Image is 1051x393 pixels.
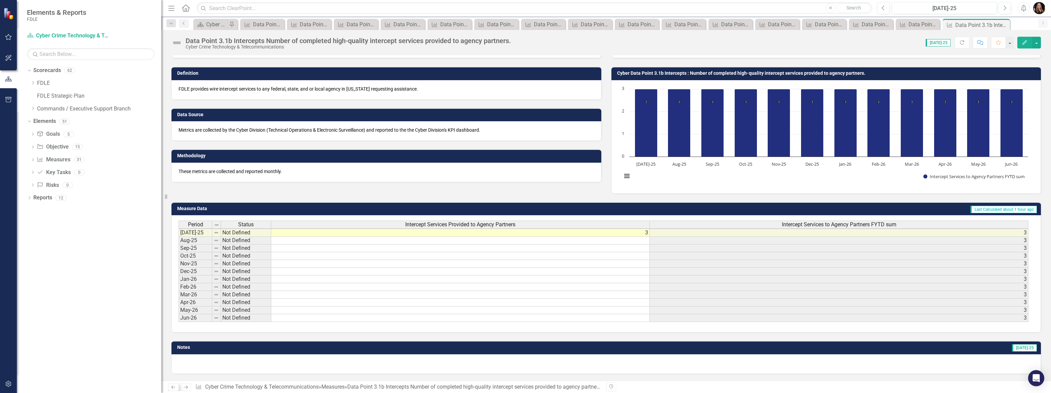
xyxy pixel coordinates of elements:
td: 3 [650,237,1028,244]
a: Data Point 1.3b Number of Cyber Tabletop Exercises completed. [476,20,517,29]
div: Data Point 1.4d Internal Training on Cyber Division Initiatives [674,20,704,29]
span: Period [188,222,203,228]
td: Not Defined [221,306,271,314]
button: Show Intercept Services to Agency Partners FYTD sum [923,173,1025,179]
a: FDLE Strategic Plan [37,92,161,100]
a: Data Point 1.1c Secure [US_STATE] Events [336,20,376,29]
div: Open Intercom Messenger [1028,370,1044,386]
div: Chart. Highcharts interactive chart. [618,86,1034,187]
span: Intercept Services Provided to Agency Partners [405,222,515,228]
div: Data Point 2.2 Number of Mobile Device Unlocks [815,20,845,29]
a: Cyber Crime Technology & Telecommunications [27,32,111,40]
div: Data Point 3.1b Intercepts Number of completed high-quality intercept services provided to agency... [186,37,511,44]
img: 8DAGhfEEPCf229AAAAAElFTkSuQmCC [214,307,219,313]
h3: Notes [177,345,464,350]
p: These metrics are collected and reported monthly. [179,168,594,175]
img: 8DAGhfEEPCf229AAAAAElFTkSuQmCC [214,238,219,243]
img: 8DAGhfEEPCf229AAAAAElFTkSuQmCC [214,230,219,235]
text: 3 [811,99,813,104]
td: Not Defined [221,229,271,237]
div: Data Point 1.4c Forensic/Cyber Investigations Training Classes [628,20,657,29]
text: 3 [778,99,780,104]
text: 3 [878,99,880,104]
div: Cyber Crime Technology & Telecommunications [186,44,511,50]
span: [DATE]-25 [1012,344,1037,352]
div: 62 [64,68,75,73]
text: Dec-25 [805,161,819,167]
span: [DATE]-25 [926,39,951,46]
text: Sep-25 [705,161,719,167]
h3: Data Source [177,112,598,117]
a: Data Point 1.1a Number of citizens trained (Secure [US_STATE]) [242,20,283,29]
text: 3 [711,99,713,104]
a: Data Point 1.4b Number of Classes Supported- Providing Computer Labs [570,20,610,29]
path: Aug-25, 3. Intercept Services to Agency Partners FYTD sum. [668,89,690,157]
td: 3 [650,229,1028,237]
a: Data Point 1.2 Cybersecurity Presentations [382,20,423,29]
img: 8DAGhfEEPCf229AAAAAElFTkSuQmCC [214,284,219,290]
h3: Methodology [177,153,598,158]
td: 3 [650,244,1028,252]
div: Data Point 1.1c Secure [US_STATE] Events [347,20,376,29]
div: 0 [62,182,73,188]
div: Data Point 3.1b Intercepts Number of completed high-quality intercept services provided to agency... [347,384,602,390]
div: 51 [59,119,70,124]
td: Not Defined [221,252,271,260]
img: 8DAGhfEEPCf229AAAAAElFTkSuQmCC [214,276,219,282]
td: [DATE]-25 [179,229,212,237]
td: Not Defined [221,275,271,283]
td: Nov-25 [179,260,212,268]
img: 8DAGhfEEPCf229AAAAAElFTkSuQmCC [214,292,219,297]
span: Search [847,5,861,10]
div: 5 [63,131,74,137]
div: Data Point 3.1b Intercepts Number of completed high-quality intercept services provided to agency... [955,21,1008,29]
div: Data Point 1.2 Cybersecurity Presentations [393,20,423,29]
div: Data Point 2.1b Number of intelligence products created and/or disseminated to partner agencies [768,20,798,29]
a: Data Point 2.3 Number of intelligence products created and/or disseminated to FDLE Command Staff [851,20,891,29]
td: 3 [271,229,650,237]
text: Nov-25 [772,161,786,167]
div: Data Point 1.1b Number of website visits on the Secure [US_STATE] website [300,20,329,29]
a: Risks [37,182,59,189]
a: FDLE [37,79,161,87]
td: Mar-26 [179,291,212,299]
div: Data Point 1.3b Number of Cyber Tabletop Exercises completed. [487,20,517,29]
td: 3 [650,252,1028,260]
path: Mar-26, 3. Intercept Services to Agency Partners FYTD sum. [900,89,923,157]
div: Data Point 1.4b Number of Classes Supported- Providing Computer Labs [581,20,610,29]
text: 3 [622,85,624,91]
td: Not Defined [221,237,271,244]
text: Oct-25 [739,161,752,167]
a: Data Point 1.4c Forensic/Cyber Investigations Training Classes [616,20,657,29]
td: 3 [650,275,1028,283]
td: May-26 [179,306,212,314]
path: Oct-25, 3. Intercept Services to Agency Partners FYTD sum. [734,89,757,157]
a: Elements [33,118,56,125]
div: Data Point 2.3 Number of intelligence products created and/or disseminated to FDLE Command Staff [862,20,891,29]
path: Jul-25, 3. Intercept Services to Agency Partners FYTD sum. [635,89,657,157]
p: FDLE provides wire intercept services to any federal, state, and or local agency in [US_STATE] re... [179,86,594,92]
span: Status [238,222,254,228]
button: View chart menu, Chart [622,171,632,181]
img: 8DAGhfEEPCf229AAAAAElFTkSuQmCC [214,261,219,266]
td: Sep-25 [179,244,212,252]
img: 8DAGhfEEPCf229AAAAAElFTkSuQmCC [214,315,219,321]
div: Data Point 1.3a Cybersecurity Collaboration [440,20,470,29]
text: 3 [977,99,979,104]
div: Data Point 1.4a Number of ICAC Conference Attendees [534,20,564,29]
text: 3 [645,99,647,104]
path: Jun-26, 3. Intercept Services to Agency Partners FYTD sum. [1000,89,1023,157]
img: ClearPoint Strategy [3,7,15,19]
h3: Measure Data [177,206,443,211]
text: 3 [845,99,847,104]
a: Cyber Landing Page [195,20,227,29]
a: Reports [33,194,52,202]
a: Data Point 3.1a TSCM Number of TSCM requests completed [897,20,938,29]
a: Cyber Crime Technology & Telecommunications [205,384,319,390]
td: Dec-25 [179,268,212,275]
path: Nov-25, 3. Intercept Services to Agency Partners FYTD sum. [767,89,790,157]
text: 1 [622,130,624,136]
td: Not Defined [221,268,271,275]
img: 8DAGhfEEPCf229AAAAAElFTkSuQmCC [214,245,219,251]
a: Data Point 1.1b Number of website visits on the Secure [US_STATE] website [289,20,329,29]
